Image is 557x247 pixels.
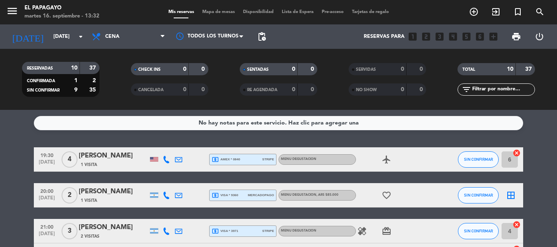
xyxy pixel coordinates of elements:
button: menu [6,5,18,20]
div: [PERSON_NAME] [79,186,148,197]
span: NO SHOW [356,88,377,92]
span: SERVIDAS [356,68,376,72]
strong: 0 [420,87,424,92]
span: visa * 3971 [212,227,238,235]
i: card_giftcard [382,226,391,236]
span: print [511,32,521,42]
strong: 0 [401,66,404,72]
span: visa * 9360 [212,192,238,199]
strong: 2 [93,78,97,83]
i: local_atm [212,227,219,235]
div: No hay notas para este servicio. Haz clic para agregar una [199,118,359,128]
span: [DATE] [37,160,57,169]
strong: 10 [71,65,77,71]
span: RESERVADAS [27,66,53,70]
span: 20:00 [37,186,57,195]
i: search [535,7,545,17]
strong: 35 [89,87,97,93]
span: SIN CONFIRMAR [464,157,493,162]
i: local_atm [212,156,219,163]
span: CANCELADA [138,88,164,92]
span: Disponibilidad [239,10,278,14]
strong: 0 [311,66,316,72]
span: RE AGENDADA [247,88,277,92]
span: 4 [62,151,77,168]
strong: 0 [201,66,206,72]
i: looks_4 [448,31,458,42]
input: Filtrar por nombre... [471,85,535,94]
span: MENU DEGUSTACION [281,157,316,161]
div: martes 16. septiembre - 13:32 [24,12,99,20]
span: SENTADAS [247,68,269,72]
span: 21:00 [37,222,57,231]
span: Mapa de mesas [198,10,239,14]
strong: 37 [89,65,97,71]
span: SIN CONFIRMAR [464,229,493,233]
strong: 0 [183,87,186,92]
i: turned_in_not [513,7,523,17]
i: looks_two [421,31,431,42]
strong: 0 [183,66,186,72]
strong: 0 [201,87,206,92]
span: , ARS $85.000 [316,193,338,197]
i: filter_list [462,85,471,94]
i: looks_3 [434,31,445,42]
span: stripe [262,157,274,162]
span: pending_actions [257,32,267,42]
i: looks_5 [461,31,472,42]
strong: 9 [74,87,77,93]
span: SIN CONFIRMAR [464,193,493,197]
span: 3 [62,223,77,239]
span: CONFIRMADA [27,79,55,83]
i: cancel [513,221,521,229]
strong: 0 [401,87,404,92]
span: Reservas para [364,34,404,39]
span: amex * 0840 [212,156,240,163]
div: [PERSON_NAME] [79,151,148,161]
i: cancel [513,149,521,157]
span: MENU DEGUSTACION [281,229,316,232]
strong: 0 [420,66,424,72]
i: healing [357,226,367,236]
i: local_atm [212,192,219,199]
span: Pre-acceso [318,10,348,14]
i: add_circle_outline [469,7,479,17]
strong: 37 [525,66,533,72]
strong: 0 [292,66,295,72]
strong: 10 [507,66,513,72]
i: looks_6 [475,31,485,42]
i: airplanemode_active [382,155,391,164]
span: 19:30 [37,150,57,160]
span: 2 [62,187,77,203]
i: favorite_border [382,190,391,200]
i: exit_to_app [491,7,501,17]
div: LOG OUT [528,24,551,49]
span: [DATE] [37,231,57,240]
span: mercadopago [248,192,274,198]
i: menu [6,5,18,17]
span: 1 Visita [81,162,97,168]
i: border_all [506,190,516,200]
i: power_settings_new [535,32,544,42]
span: Cena [105,34,119,39]
span: stripe [262,228,274,234]
span: Tarjetas de regalo [348,10,393,14]
span: Lista de Espera [278,10,318,14]
button: SIN CONFIRMAR [458,223,499,239]
span: TOTAL [462,68,475,72]
i: [DATE] [6,28,49,46]
span: 2 Visitas [81,233,99,240]
strong: 1 [74,78,77,83]
i: arrow_drop_down [76,32,86,42]
span: Mis reservas [164,10,198,14]
button: SIN CONFIRMAR [458,187,499,203]
i: add_box [488,31,499,42]
button: SIN CONFIRMAR [458,151,499,168]
span: [DATE] [37,195,57,205]
span: MENU DEGUSTACION [281,193,338,197]
span: SIN CONFIRMAR [27,88,60,92]
span: 1 Visita [81,197,97,204]
div: [PERSON_NAME] [79,222,148,233]
i: looks_one [407,31,418,42]
strong: 0 [292,87,295,92]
